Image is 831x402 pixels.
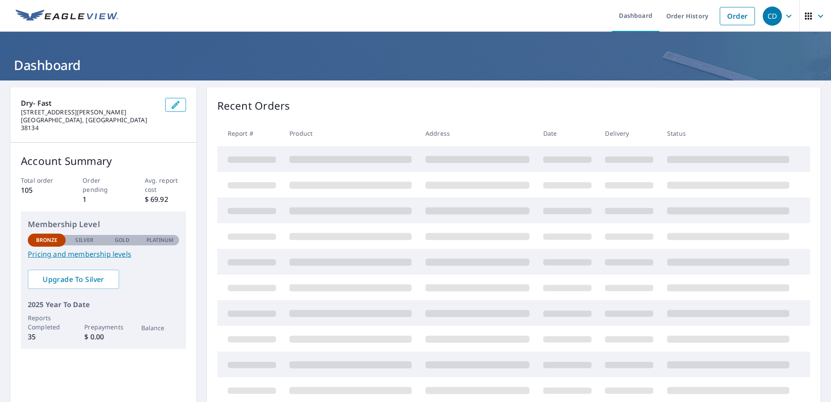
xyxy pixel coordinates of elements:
a: Pricing and membership levels [28,249,179,259]
img: EV Logo [16,10,118,23]
th: Product [283,121,419,146]
p: 35 [28,332,66,342]
th: Date [536,121,598,146]
p: 2025 Year To Date [28,299,179,310]
span: Upgrade To Silver [35,275,112,284]
p: $ 0.00 [84,332,122,342]
p: Reports Completed [28,313,66,332]
p: Gold [115,236,130,244]
p: Membership Level [28,218,179,230]
p: 1 [83,194,124,204]
p: $ 69.92 [145,194,186,204]
p: [STREET_ADDRESS][PERSON_NAME] [21,108,158,116]
p: Balance [141,323,179,332]
p: Prepayments [84,322,122,332]
p: Silver [75,236,93,244]
h1: Dashboard [10,56,821,74]
p: Order pending [83,176,124,194]
th: Delivery [598,121,660,146]
th: Report # [217,121,283,146]
th: Status [660,121,796,146]
p: Recent Orders [217,98,290,114]
p: Avg. report cost [145,176,186,194]
a: Order [720,7,755,25]
div: CD [763,7,782,26]
th: Address [419,121,536,146]
p: Account Summary [21,153,186,169]
p: Bronze [36,236,58,244]
p: Total order [21,176,62,185]
p: 105 [21,185,62,195]
a: Upgrade To Silver [28,270,119,289]
p: Platinum [146,236,174,244]
p: [GEOGRAPHIC_DATA], [GEOGRAPHIC_DATA] 38134 [21,116,158,132]
p: Dry- Fast [21,98,158,108]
